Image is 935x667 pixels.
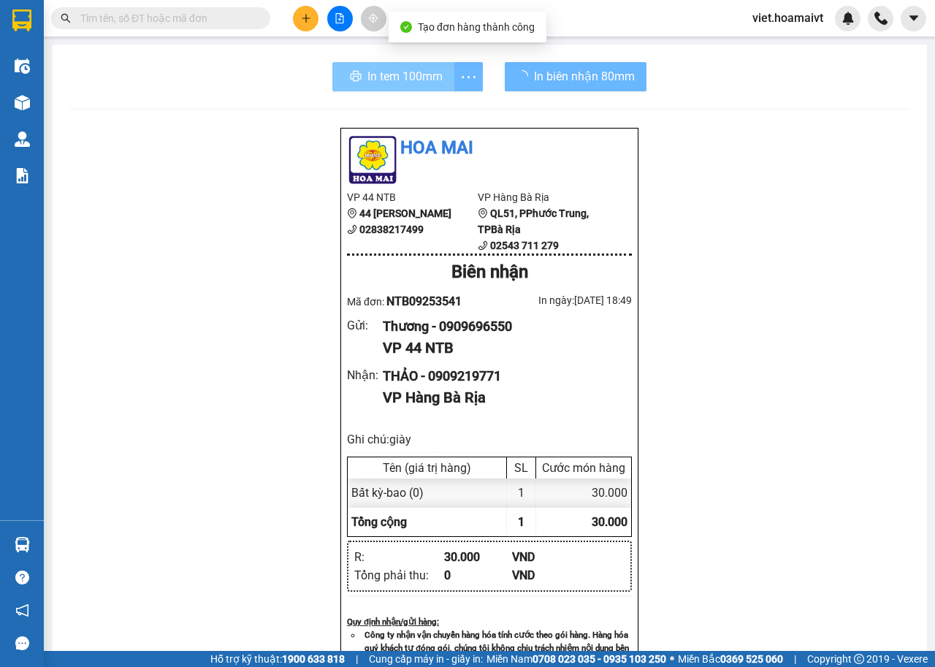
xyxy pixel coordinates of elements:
[478,207,589,235] b: QL51, PPhước Trung, TPBà Rịa
[368,13,378,23] span: aim
[741,9,835,27] span: viet.hoamaivt
[383,366,620,386] div: THẢO - 0909219771
[351,486,424,500] span: Bất kỳ - bao (0)
[854,654,864,664] span: copyright
[7,7,58,58] img: logo.jpg
[347,224,357,235] span: phone
[489,292,632,308] div: In ngày: [DATE] 18:49
[347,134,398,186] img: logo.jpg
[347,292,489,310] div: Mã đơn:
[15,58,30,74] img: warehouse-icon
[356,651,358,667] span: |
[383,316,620,337] div: Thương - 0909696550
[444,566,512,584] div: 0
[874,12,888,25] img: phone-icon
[327,6,353,31] button: file-add
[361,6,386,31] button: aim
[383,337,620,359] div: VP 44 NTB
[536,479,631,507] div: 30.000
[293,6,318,31] button: plus
[418,21,535,33] span: Tạo đơn hàng thành công
[794,651,796,667] span: |
[386,294,462,308] span: NTB09253541
[383,386,620,409] div: VP Hàng Bà Rịa
[486,651,666,667] span: Miền Nam
[505,62,646,91] button: In biên nhận 80mm
[365,630,629,666] strong: Công ty nhận vận chuyển hàng hóa tính cước theo gói hàng. Hàng hóa quý khách tự đóng gói, chúng t...
[354,566,444,584] div: Tổng phải thu :
[15,537,30,552] img: warehouse-icon
[12,9,31,31] img: logo-vxr
[511,461,532,475] div: SL
[534,67,635,85] span: In biên nhận 80mm
[512,566,580,584] div: VND
[841,12,855,25] img: icon-new-feature
[507,479,536,507] div: 1
[210,651,345,667] span: Hỗ trợ kỹ thuật:
[282,653,345,665] strong: 1900 633 818
[478,208,488,218] span: environment
[490,240,559,251] b: 02543 711 279
[7,62,101,78] li: VP 44 NTB
[15,603,29,617] span: notification
[478,240,488,251] span: phone
[347,366,383,384] div: Nhận :
[720,653,783,665] strong: 0369 525 060
[347,430,632,449] div: Ghi chú: giày
[512,548,580,566] div: VND
[678,651,783,667] span: Miền Bắc
[907,12,920,25] span: caret-down
[301,13,311,23] span: plus
[347,615,632,628] div: Quy định nhận/gửi hàng :
[15,132,30,147] img: warehouse-icon
[351,461,503,475] div: Tên (giá trị hàng)
[400,21,412,33] span: check-circle
[61,13,71,23] span: search
[444,548,512,566] div: 30.000
[15,95,30,110] img: warehouse-icon
[15,168,30,183] img: solution-icon
[359,224,424,235] b: 02838217499
[347,259,632,286] div: Biên nhận
[347,208,357,218] span: environment
[533,653,666,665] strong: 0708 023 035 - 0935 103 250
[101,81,111,91] span: environment
[670,656,674,662] span: ⚪️
[15,636,29,650] span: message
[540,461,627,475] div: Cước món hàng
[7,81,18,91] span: environment
[354,548,444,566] div: R :
[369,651,483,667] span: Cung cấp máy in - giấy in:
[7,7,212,35] li: Hoa Mai
[592,515,627,529] span: 30.000
[478,189,608,205] li: VP Hàng Bà Rịa
[15,571,29,584] span: question-circle
[347,189,478,205] li: VP 44 NTB
[516,70,534,82] span: loading
[901,6,926,31] button: caret-down
[335,13,345,23] span: file-add
[80,10,253,26] input: Tìm tên, số ĐT hoặc mã đơn
[347,134,632,162] li: Hoa Mai
[351,515,407,529] span: Tổng cộng
[101,80,180,108] b: QL51, PPhước Trung, TPBà Rịa
[347,316,383,335] div: Gửi :
[518,515,524,529] span: 1
[101,62,194,78] li: VP Hàng Bà Rịa
[359,207,451,219] b: 44 [PERSON_NAME]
